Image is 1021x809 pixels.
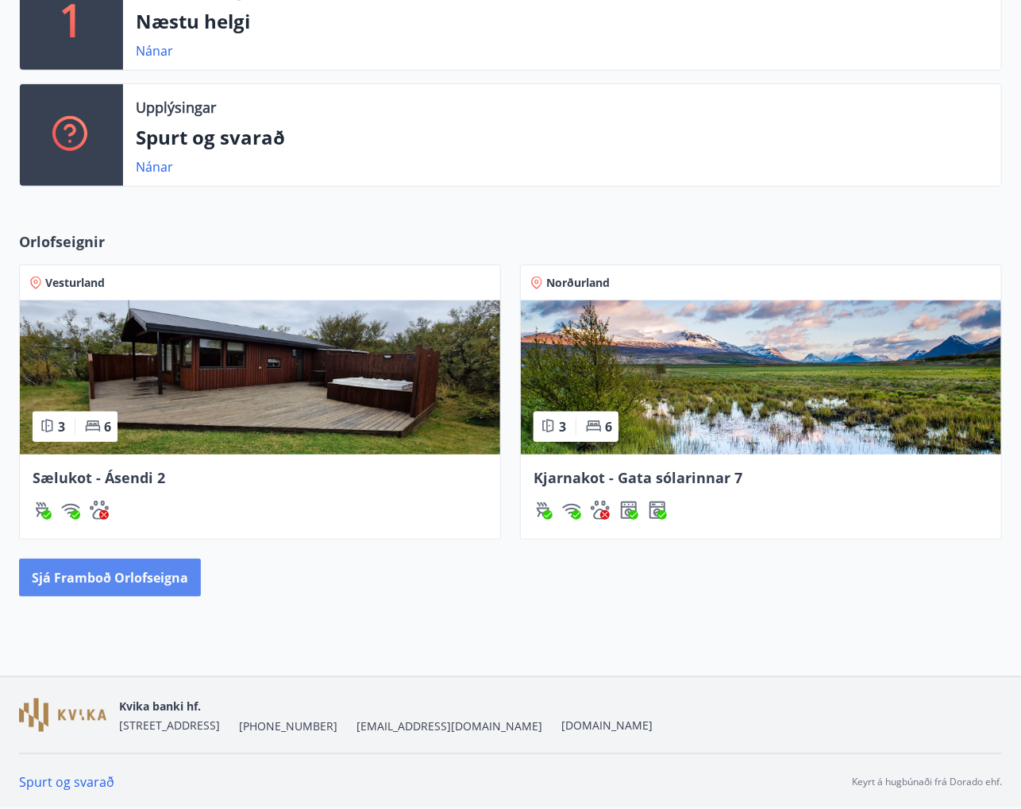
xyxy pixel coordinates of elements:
span: [PHONE_NUMBER] [239,718,337,734]
div: Gasgrill [33,501,52,520]
div: Gæludýr [591,501,610,520]
a: Nánar [136,158,173,176]
img: ZXjrS3QKesehq6nQAPjaRuRTI364z8ohTALB4wBr.svg [534,501,553,520]
span: [EMAIL_ADDRESS][DOMAIN_NAME] [356,718,542,734]
p: Næstu helgi [136,8,988,35]
img: pxcaIm5dSOV3FS4whs1soiYWTwFQvksT25a9J10C.svg [591,501,610,520]
img: Paella dish [521,300,1001,455]
span: Vesturland [45,275,105,291]
div: Þráðlaust net [61,501,80,520]
img: pxcaIm5dSOV3FS4whs1soiYWTwFQvksT25a9J10C.svg [90,501,109,520]
span: 3 [559,418,566,435]
span: Kjarnakot - Gata sólarinnar 7 [534,468,742,487]
span: Norðurland [546,275,610,291]
p: Spurt og svarað [136,124,988,151]
a: Nánar [136,42,173,60]
a: [DOMAIN_NAME] [561,718,653,733]
span: Orlofseignir [19,231,105,252]
img: HJRyFFsYp6qjeUYhR4dAD8CaCEsnIFYZ05miwXoh.svg [562,501,581,520]
img: ZXjrS3QKesehq6nQAPjaRuRTI364z8ohTALB4wBr.svg [33,501,52,520]
div: Þurrkari [619,501,638,520]
span: 6 [605,418,612,435]
span: Kvika banki hf. [119,699,201,714]
button: Sjá framboð orlofseigna [19,559,201,597]
img: Paella dish [20,300,500,455]
span: 3 [58,418,65,435]
img: Dl16BY4EX9PAW649lg1C3oBuIaAsR6QVDQBO2cTm.svg [648,501,667,520]
span: 6 [104,418,111,435]
span: Sælukot - Ásendi 2 [33,468,165,487]
img: HJRyFFsYp6qjeUYhR4dAD8CaCEsnIFYZ05miwXoh.svg [61,501,80,520]
div: Gasgrill [534,501,553,520]
div: Þráðlaust net [562,501,581,520]
span: [STREET_ADDRESS] [119,718,220,733]
p: Upplýsingar [136,97,216,118]
div: Gæludýr [90,501,109,520]
a: Spurt og svarað [19,773,114,791]
p: Keyrt á hugbúnaði frá Dorado ehf. [852,775,1002,789]
img: GzFmWhuCkUxVWrb40sWeioDp5tjnKZ3EtzLhRfaL.png [19,699,106,733]
img: hddCLTAnxqFUMr1fxmbGG8zWilo2syolR0f9UjPn.svg [619,501,638,520]
div: Þvottavél [648,501,667,520]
